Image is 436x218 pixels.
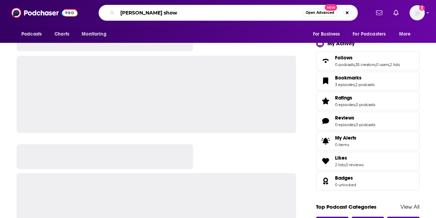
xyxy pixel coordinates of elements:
[318,176,332,186] a: Badges
[394,28,419,41] button: open menu
[17,28,51,41] button: open menu
[118,7,303,18] input: Search podcasts, credits, & more...
[355,122,356,127] span: ,
[316,172,419,190] span: Badges
[99,5,358,21] div: Search podcasts, credits, & more...
[345,162,346,167] span: ,
[335,82,355,87] a: 3 episodes
[335,122,355,127] a: 0 episodes
[335,55,353,61] span: Follows
[313,29,340,39] span: For Business
[325,4,337,11] span: New
[335,175,353,181] span: Badges
[409,5,425,20] img: User Profile
[335,75,375,81] a: Bookmarks
[327,40,355,47] div: My Activity
[355,82,355,87] span: ,
[11,6,78,19] img: Podchaser - Follow, Share and Rate Podcasts
[356,102,375,107] a: 0 podcasts
[376,62,389,67] a: 0 users
[356,122,375,127] a: 0 podcasts
[335,55,400,61] a: Follows
[346,162,364,167] a: 0 reviews
[316,92,419,110] span: Ratings
[316,51,419,70] span: Follows
[409,5,425,20] button: Show profile menu
[419,5,425,11] svg: Email not verified
[335,162,345,167] a: 2 lists
[318,116,332,126] a: Reviews
[335,95,375,101] a: Ratings
[316,203,376,210] a: Top Podcast Categories
[335,62,355,67] a: 0 podcasts
[373,7,385,19] a: Show notifications dropdown
[335,155,364,161] a: Likes
[355,62,355,67] span: ,
[335,142,356,147] span: 0 items
[335,155,347,161] span: Likes
[335,115,354,121] span: Reviews
[335,95,352,101] span: Ratings
[335,102,355,107] a: 0 episodes
[21,29,42,39] span: Podcasts
[316,152,419,170] span: Likes
[335,175,356,181] a: Badges
[316,112,419,130] span: Reviews
[316,72,419,90] span: Bookmarks
[348,28,396,41] button: open menu
[82,29,106,39] span: Monitoring
[303,9,337,17] button: Open AdvancedNew
[355,82,375,87] a: 2 podcasts
[355,102,356,107] span: ,
[54,29,69,39] span: Charts
[390,62,400,67] a: 2 lists
[355,62,375,67] a: 35 creators
[318,76,332,86] a: Bookmarks
[318,96,332,106] a: Ratings
[335,135,356,141] span: My Alerts
[50,28,73,41] a: Charts
[409,5,425,20] span: Logged in as tgilbride
[308,28,348,41] button: open menu
[316,132,419,150] a: My Alerts
[389,62,390,67] span: ,
[306,11,334,15] span: Open Advanced
[335,75,362,81] span: Bookmarks
[77,28,115,41] button: open menu
[335,115,375,121] a: Reviews
[318,136,332,146] span: My Alerts
[353,29,386,39] span: For Podcasters
[400,203,419,210] a: View All
[335,182,356,187] a: 0 unlocked
[391,7,401,19] a: Show notifications dropdown
[318,156,332,166] a: Likes
[318,56,332,66] a: Follows
[399,29,411,39] span: More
